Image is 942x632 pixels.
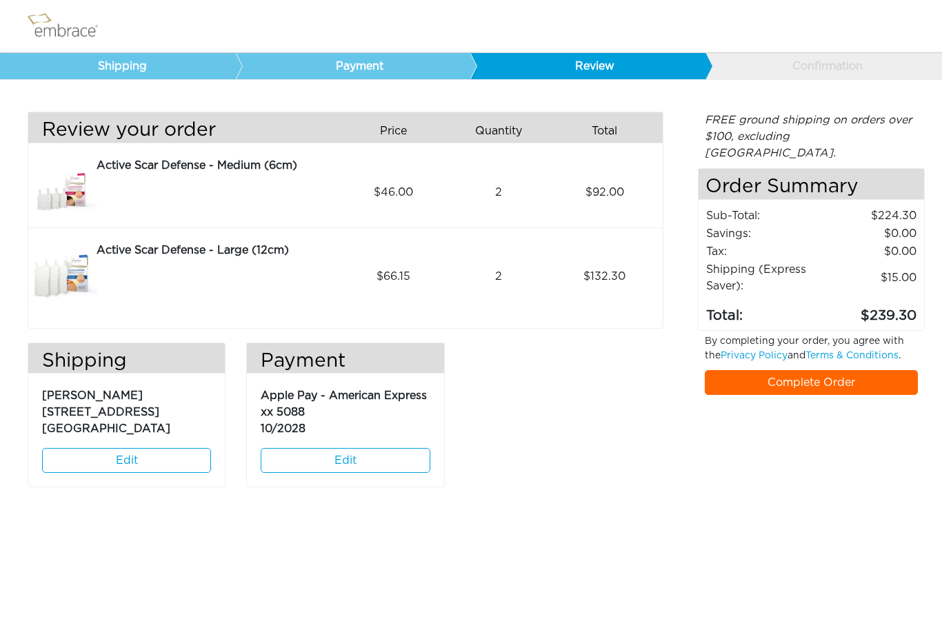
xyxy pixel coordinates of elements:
[345,119,451,143] div: Price
[24,9,114,43] img: logo.png
[374,184,413,201] span: 46.00
[805,351,899,360] a: Terms & Conditions
[261,407,305,418] span: xx 5088
[705,370,918,395] a: Complete Order
[261,423,305,434] span: 10/2028
[694,334,928,370] div: By completing your order, you agree with the and .
[705,53,941,79] a: Confirmation
[557,119,663,143] div: Total
[699,169,924,200] h4: Order Summary
[28,119,335,143] h3: Review your order
[705,295,822,327] td: Total:
[822,261,917,295] td: $15.00
[261,390,427,401] span: Apple Pay - American Express
[495,184,502,201] span: 2
[705,243,822,261] td: Tax:
[822,207,917,225] td: 224.30
[42,380,211,437] p: [PERSON_NAME] [STREET_ADDRESS] [GEOGRAPHIC_DATA]
[822,225,917,243] td: 0.00
[495,268,502,285] span: 2
[721,351,788,360] a: Privacy Policy
[698,112,925,161] div: FREE ground shipping on orders over $100, excluding [GEOGRAPHIC_DATA].
[585,184,624,201] span: 92.00
[705,225,822,243] td: Savings :
[235,53,471,79] a: Payment
[28,350,225,374] h3: Shipping
[42,448,211,473] a: Edit
[97,157,335,174] div: Active Scar Defense - Medium (6cm)
[377,268,410,285] span: 66.15
[822,295,917,327] td: 239.30
[28,242,97,311] img: d2f91f46-8dcf-11e7-b919-02e45ca4b85b.jpeg
[261,448,430,473] a: Edit
[247,350,443,374] h3: Payment
[822,243,917,261] td: 0.00
[475,123,522,139] span: Quantity
[97,242,335,258] div: Active Scar Defense - Large (12cm)
[470,53,705,79] a: Review
[28,157,97,227] img: 3dae449a-8dcd-11e7-960f-02e45ca4b85b.jpeg
[705,261,822,295] td: Shipping (Express Saver):
[583,268,625,285] span: 132.30
[705,207,822,225] td: Sub-Total:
